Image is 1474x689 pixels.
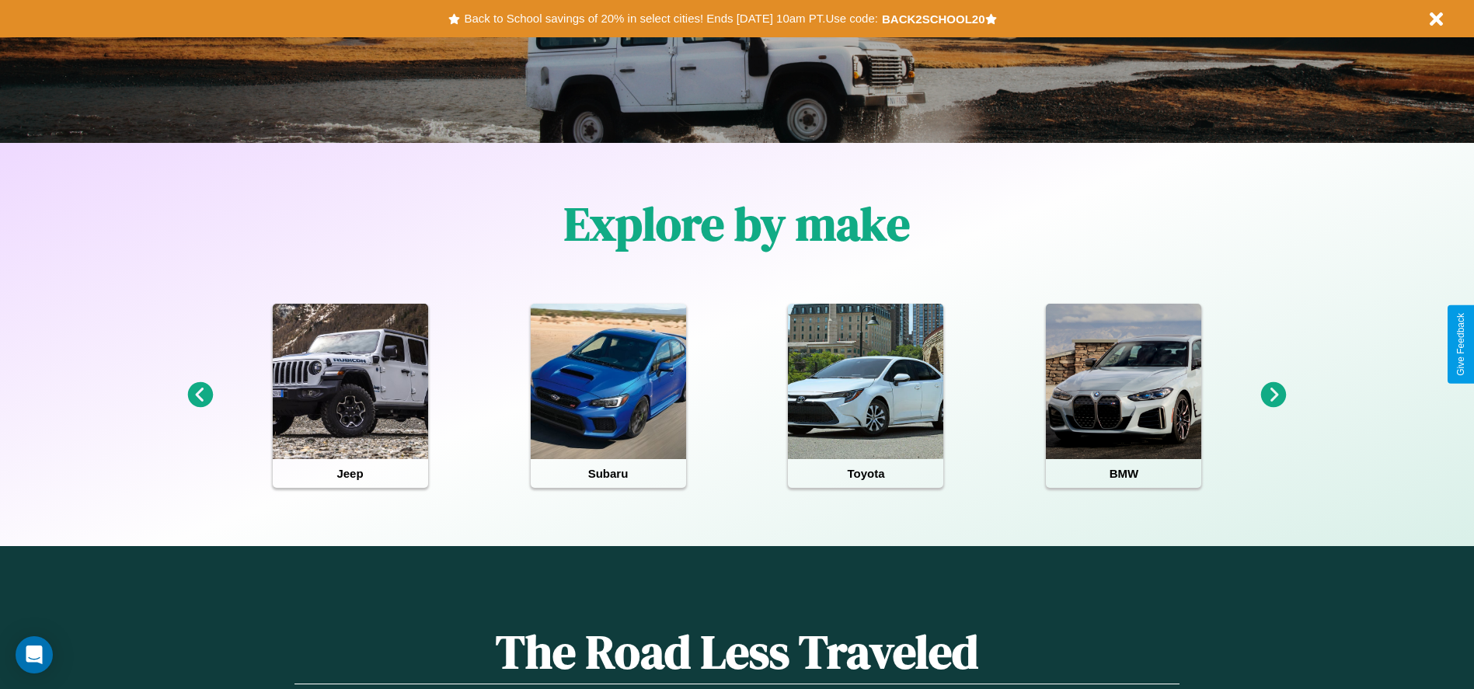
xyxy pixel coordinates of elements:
div: Give Feedback [1455,313,1466,376]
h4: Jeep [273,459,428,488]
h4: Subaru [531,459,686,488]
div: Open Intercom Messenger [16,636,53,673]
h4: BMW [1046,459,1201,488]
h4: Toyota [788,459,943,488]
h1: The Road Less Traveled [294,620,1179,684]
button: Back to School savings of 20% in select cities! Ends [DATE] 10am PT.Use code: [460,8,881,30]
b: BACK2SCHOOL20 [882,12,985,26]
h1: Explore by make [564,192,910,256]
